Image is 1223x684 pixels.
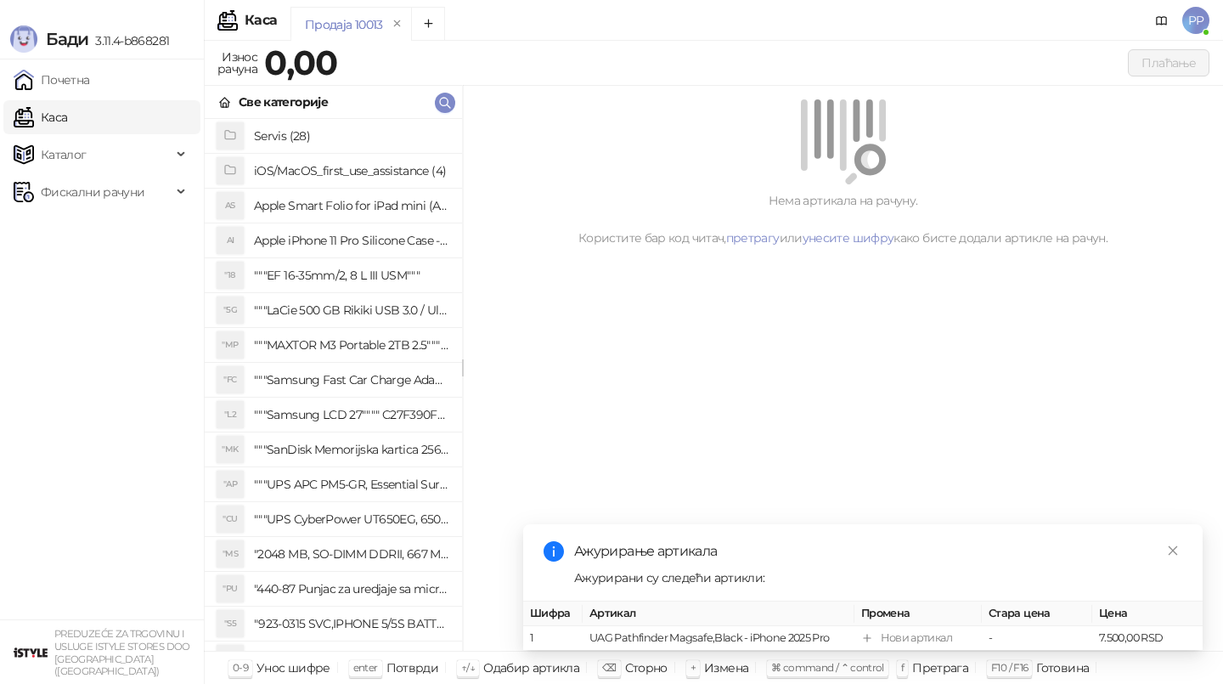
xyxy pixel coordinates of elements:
[254,157,448,184] h4: iOS/MacOS_first_use_assistance (4)
[386,17,409,31] button: remove
[245,14,277,27] div: Каса
[217,471,244,498] div: "AP
[982,602,1092,626] th: Стара цена
[483,657,579,679] div: Одабир артикла
[254,366,448,393] h4: """Samsung Fast Car Charge Adapter, brzi auto punja_, boja crna"""
[41,175,144,209] span: Фискални рачуни
[14,63,90,97] a: Почетна
[10,25,37,53] img: Logo
[602,661,616,674] span: ⌫
[912,657,968,679] div: Претрага
[217,366,244,393] div: "FC
[305,15,383,34] div: Продаја 10013
[217,610,244,637] div: "S5
[254,575,448,602] h4: "440-87 Punjac za uredjaje sa micro USB portom 4/1, Stand."
[881,630,952,647] div: Нови артикал
[14,100,67,134] a: Каса
[1164,541,1182,560] a: Close
[1036,657,1089,679] div: Готовина
[14,636,48,670] img: 64x64-companyLogo-77b92cf4-9946-4f36-9751-bf7bb5fd2c7d.png
[982,626,1092,651] td: -
[254,192,448,219] h4: Apple Smart Folio for iPad mini (A17 Pro) - Sage
[239,93,328,111] div: Све категорије
[1167,545,1179,557] span: close
[233,661,248,674] span: 0-9
[254,227,448,254] h4: Apple iPhone 11 Pro Silicone Case - Black
[544,541,564,562] span: info-circle
[254,331,448,359] h4: """MAXTOR M3 Portable 2TB 2.5"""" crni eksterni hard disk HX-M201TCB/GM"""
[991,661,1028,674] span: F10 / F16
[217,506,244,533] div: "CU
[254,297,448,324] h4: """LaCie 500 GB Rikiki USB 3.0 / Ultra Compact & Resistant aluminum / USB 3.0 / 2.5"""""""
[523,602,583,626] th: Шифра
[574,541,1182,562] div: Ажурирање артикала
[254,262,448,289] h4: """EF 16-35mm/2, 8 L III USM"""
[217,331,244,359] div: "MP
[771,661,884,674] span: ⌘ command / ⌃ control
[217,436,244,463] div: "MK
[214,46,261,80] div: Износ рачуна
[523,626,583,651] td: 1
[690,661,696,674] span: +
[254,471,448,498] h4: """UPS APC PM5-GR, Essential Surge Arrest,5 utic_nica"""
[46,29,88,49] span: Бади
[704,657,748,679] div: Измена
[583,626,854,651] td: UAG Pathfinder Magsafe,Black - iPhone 2025 Pro
[217,401,244,428] div: "L2
[217,645,244,672] div: "SD
[217,297,244,324] div: "5G
[217,227,244,254] div: AI
[1148,7,1175,34] a: Документација
[1092,602,1203,626] th: Цена
[386,657,439,679] div: Потврди
[625,657,668,679] div: Сторно
[254,645,448,672] h4: "923-0448 SVC,IPHONE,TOURQUE DRIVER KIT .65KGF- CM Šrafciger "
[726,230,780,246] a: претрагу
[411,7,445,41] button: Add tab
[1128,49,1209,76] button: Плаћање
[483,191,1203,247] div: Нема артикала на рачуну. Користите бар код читач, или како бисте додали артикле на рачун.
[217,192,244,219] div: AS
[217,540,244,568] div: "MS
[256,657,330,679] div: Унос шифре
[901,661,904,674] span: f
[353,661,378,674] span: enter
[1092,626,1203,651] td: 7.500,00 RSD
[461,661,475,674] span: ↑/↓
[41,138,87,172] span: Каталог
[1182,7,1209,34] span: PP
[264,42,337,83] strong: 0,00
[254,436,448,463] h4: """SanDisk Memorijska kartica 256GB microSDXC sa SD adapterom SDSQXA1-256G-GN6MA - Extreme PLUS, ...
[205,119,462,651] div: grid
[254,401,448,428] h4: """Samsung LCD 27"""" C27F390FHUXEN"""
[254,610,448,637] h4: "923-0315 SVC,IPHONE 5/5S BATTERY REMOVAL TRAY Držač za iPhone sa kojim se otvara display
[254,540,448,568] h4: "2048 MB, SO-DIMM DDRII, 667 MHz, Napajanje 1,8 0,1 V, Latencija CL5"
[854,602,982,626] th: Промена
[88,33,169,48] span: 3.11.4-b868281
[254,122,448,150] h4: Servis (28)
[217,575,244,602] div: "PU
[54,628,190,677] small: PREDUZEĆE ZA TRGOVINU I USLUGE ISTYLE STORES DOO [GEOGRAPHIC_DATA] ([GEOGRAPHIC_DATA])
[583,602,854,626] th: Артикал
[217,262,244,289] div: "18
[803,230,894,246] a: унесите шифру
[254,506,448,533] h4: """UPS CyberPower UT650EG, 650VA/360W , line-int., s_uko, desktop"""
[574,568,1182,587] div: Ажурирани су следећи артикли:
